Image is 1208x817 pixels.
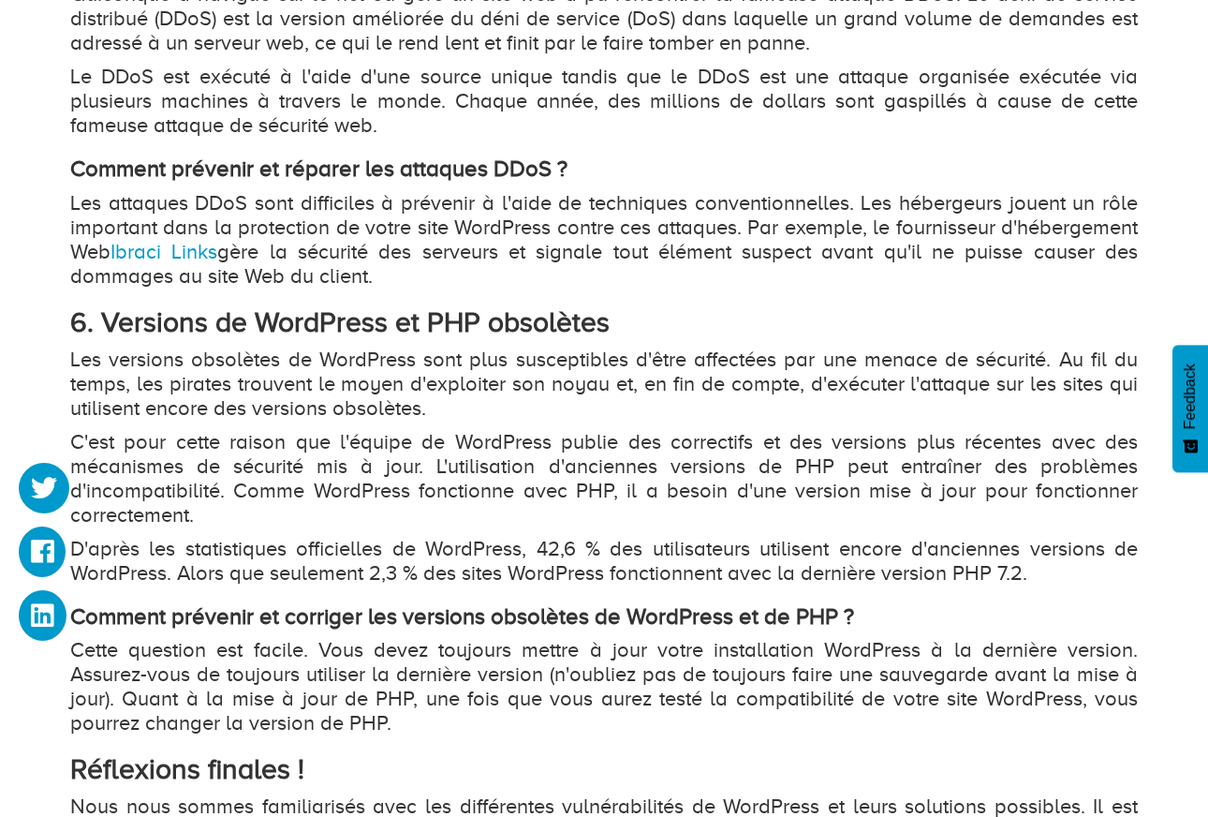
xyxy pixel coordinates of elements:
p: Le DDoS est exécuté à l'aide d'une source unique tandis que le DDoS est une attaque organisée exé... [70,65,1138,138]
p: D'après les statistiques officielles de WordPress, 42,6 % des utilisateurs utilisent encore d'anc... [70,537,1138,586]
a: Ibraci Links [110,240,217,263]
strong: Comment prévenir et réparer les attaques DDoS ? [70,156,567,181]
strong: 6. Versions de WordPress et PHP obsolètes [70,306,610,338]
span: Feedback [1182,364,1199,429]
strong: Réflexions finales ! [70,753,304,785]
p: C'est pour cette raison que l'équipe de WordPress publie des correctifs et des versions plus réce... [70,430,1138,527]
p: Les versions obsolètes de WordPress sont plus susceptibles d'être affectées par une menace de séc... [70,348,1138,421]
iframe: Drift Widget Chat Window [822,509,1197,735]
button: Feedback - Afficher l’enquête [1172,345,1208,472]
p: Cette question est facile. Vous devez toujours mettre à jour votre installation WordPress à la de... [70,638,1138,735]
p: Les attaques DDoS sont difficiles à prévenir à l'aide de techniques conventionnelles. Les héberge... [70,191,1138,289]
strong: Comment prévenir et corriger les versions obsolètes de WordPress et de PHP ? [70,604,854,629]
iframe: Drift Widget Chat Controller [1114,723,1186,795]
